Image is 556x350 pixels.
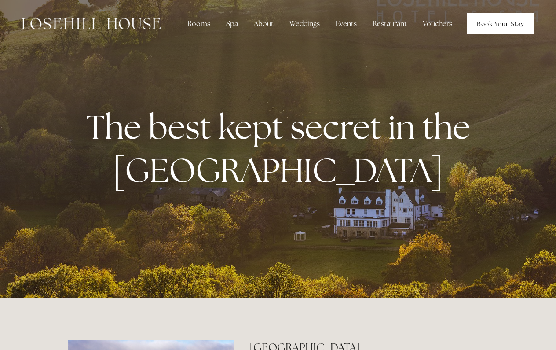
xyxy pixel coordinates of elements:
div: About [247,15,281,33]
a: Vouchers [416,15,459,33]
div: Restaurant [366,15,414,33]
strong: The best kept secret in the [GEOGRAPHIC_DATA] [86,105,477,192]
a: Book Your Stay [467,13,534,34]
div: Weddings [282,15,327,33]
img: Losehill House [22,18,161,29]
div: Events [329,15,364,33]
div: Rooms [180,15,217,33]
div: Spa [219,15,245,33]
